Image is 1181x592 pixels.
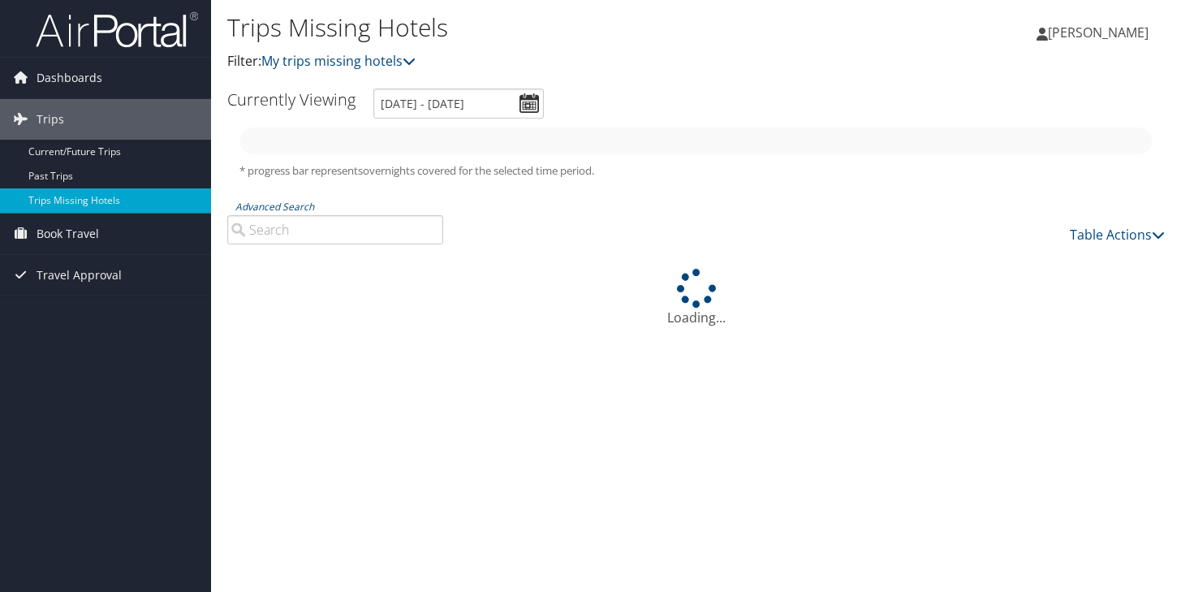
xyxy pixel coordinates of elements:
a: My trips missing hotels [261,52,416,70]
span: Travel Approval [37,255,122,296]
h3: Currently Viewing [227,89,356,110]
span: [PERSON_NAME] [1048,24,1149,41]
a: Advanced Search [235,200,314,214]
input: Advanced Search [227,215,443,244]
a: Table Actions [1070,226,1165,244]
span: Dashboards [37,58,102,98]
img: airportal-logo.png [36,11,198,49]
span: Book Travel [37,214,99,254]
div: Loading... [227,269,1165,327]
h1: Trips Missing Hotels [227,11,852,45]
span: Trips [37,99,64,140]
h5: * progress bar represents overnights covered for the selected time period. [239,163,1153,179]
input: [DATE] - [DATE] [373,89,544,119]
p: Filter: [227,51,852,72]
a: [PERSON_NAME] [1037,8,1165,57]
